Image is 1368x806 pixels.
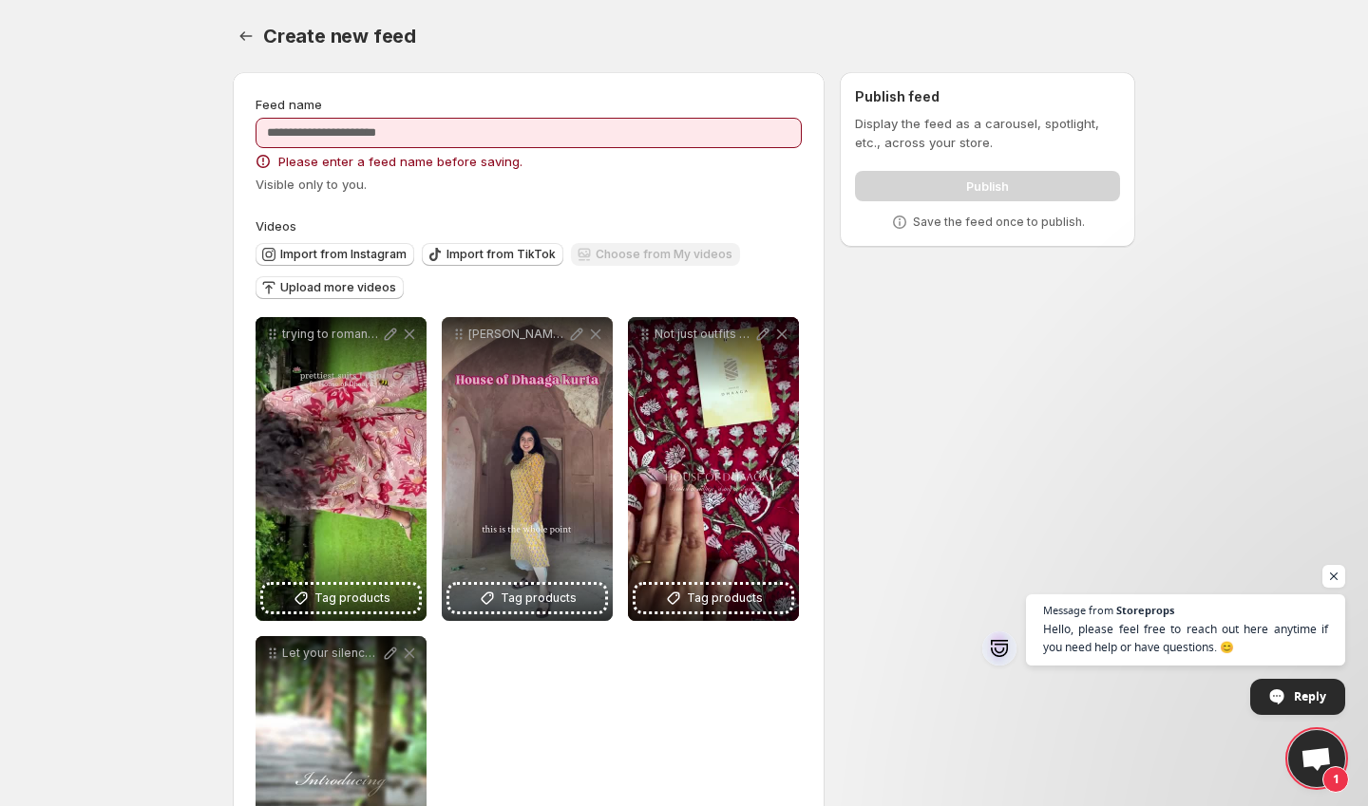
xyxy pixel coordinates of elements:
button: Settings [233,23,259,49]
span: Feed name [256,97,322,112]
button: Upload more videos [256,276,404,299]
div: [PERSON_NAME] from houseofdhaaga House of Dhaaga - a brand that slowly handcrafts each piece with... [442,317,613,621]
span: Storeprops [1116,605,1174,615]
span: Message from [1043,605,1113,615]
a: Open chat [1288,730,1345,787]
span: Import from TikTok [446,247,556,262]
button: Tag products [449,585,605,611]
p: Display the feed as a carousel, spotlight, etc., across your store. [855,114,1120,152]
span: Upload more videos [280,280,396,295]
p: [PERSON_NAME] from houseofdhaaga House of Dhaaga - a brand that slowly handcrafts each piece with... [468,327,567,342]
span: Tag products [687,589,763,608]
span: Tag products [314,589,390,608]
span: Create new feed [263,25,416,47]
button: Import from Instagram [256,243,414,266]
button: Tag products [263,585,419,611]
button: Import from TikTok [422,243,563,266]
p: Not just outfits but pieces of everyday joy Light breezy and made for the woman on the go Style t... [655,327,753,342]
span: 1 [1322,766,1349,793]
div: Not just outfits but pieces of everyday joy Light breezy and made for the woman on the go Style t... [628,317,799,621]
p: Save the feed once to publish. [913,215,1085,230]
span: Please enter a feed name before saving. [278,152,522,171]
div: trying to romanticise my life in these suits from houseofdhaagaTag products [256,317,427,621]
h2: Publish feed [855,87,1120,106]
span: Visible only to you. [256,177,367,192]
p: Let your silence speak in shades of blue The Awaaz Kurta is where comfort meets quiet strength ta... [282,646,381,661]
p: trying to romanticise my life in these suits from houseofdhaaga [282,327,381,342]
span: Videos [256,218,296,234]
span: Import from Instagram [280,247,407,262]
span: Tag products [501,589,577,608]
span: Hello, please feel free to reach out here anytime if you need help or have questions. 😊 [1043,620,1328,656]
span: Reply [1294,680,1326,713]
button: Tag products [636,585,791,611]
